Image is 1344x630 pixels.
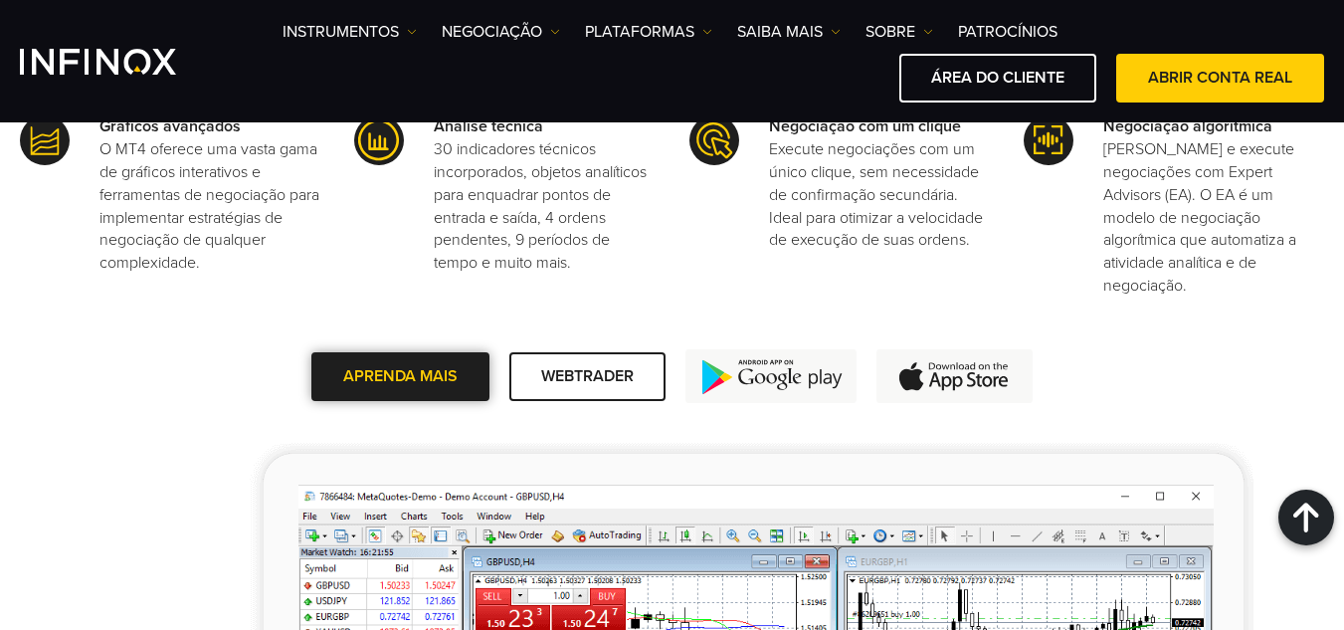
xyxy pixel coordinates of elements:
[585,20,712,44] a: PLATAFORMAS
[354,115,404,165] img: icon
[1116,54,1324,103] a: ABRIR CONTA REAL
[737,20,841,44] a: Saiba mais
[899,54,1096,103] a: ÁREA DO CLIENTE
[283,20,417,44] a: Instrumentos
[769,138,990,253] p: Execute negociações com um único clique, sem necessidade de confirmação secundária. Ideal para ot...
[865,20,933,44] a: SOBRE
[99,116,241,136] strong: Gráficos avançados
[769,116,961,136] strong: Negociação com um clique
[434,138,655,276] p: 30 indicadores técnicos incorporados, objetos analíticos para enquadrar pontos de entrada e saída...
[442,20,560,44] a: NEGOCIAÇÃO
[876,349,1032,403] img: App Store icon
[20,49,223,75] a: INFINOX Logo
[509,352,666,401] a: WEBTRADER
[20,115,70,165] img: icon
[1103,116,1272,136] strong: Negociação algorítmica
[434,116,543,136] strong: Análise técnica
[311,352,489,401] a: APRENDA MAIS
[958,20,1057,44] a: Patrocínios
[1103,138,1324,299] p: [PERSON_NAME] e execute negociações com Expert Advisors (EA). O EA é um modelo de negociação algo...
[689,115,739,165] img: icon
[685,349,857,403] img: Play Store icon
[1024,115,1073,165] img: icon
[99,138,320,276] p: O MT4 oferece uma vasta gama de gráficos interativos e ferramentas de negociação para implementar...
